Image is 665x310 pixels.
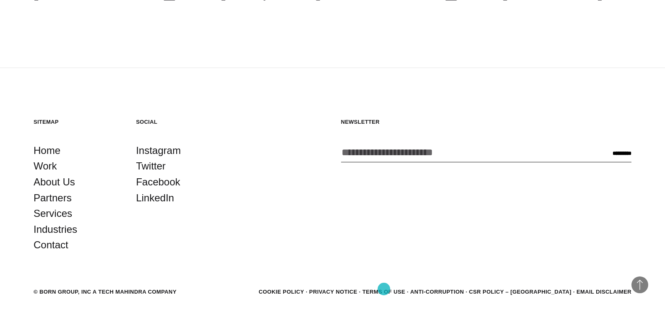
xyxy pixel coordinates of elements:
a: Terms of Use [362,289,405,295]
a: Twitter [136,158,166,174]
a: About Us [34,174,75,190]
a: Email Disclaimer [576,289,631,295]
a: CSR POLICY – [GEOGRAPHIC_DATA] [469,289,571,295]
a: Privacy Notice [309,289,357,295]
a: Anti-Corruption [410,289,464,295]
a: Partners [34,190,72,206]
a: Home [34,143,60,159]
a: LinkedIn [136,190,174,206]
a: Facebook [136,174,180,190]
a: Cookie Policy [258,289,304,295]
div: © BORN GROUP, INC A Tech Mahindra Company [34,288,177,296]
a: Industries [34,221,77,237]
a: Contact [34,237,68,253]
a: Work [34,158,57,174]
h5: Social [136,118,222,125]
h5: Sitemap [34,118,119,125]
a: Instagram [136,143,181,159]
a: Services [34,206,72,221]
button: Back to Top [631,276,648,293]
h5: Newsletter [341,118,632,125]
